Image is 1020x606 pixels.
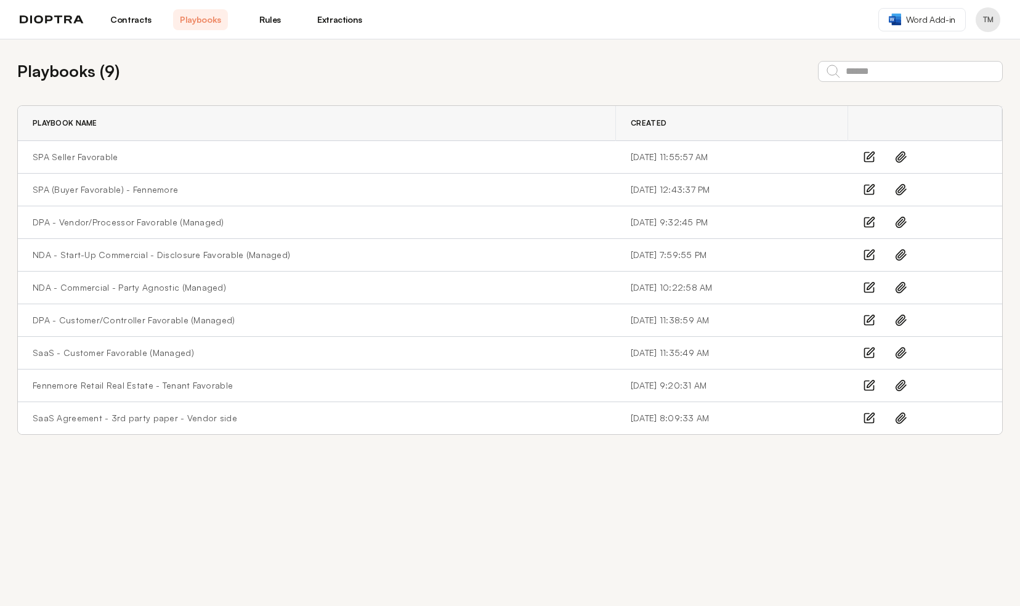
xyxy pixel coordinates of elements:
a: Fennemore Retail Real Estate - Tenant Favorable [33,379,233,392]
a: Word Add-in [878,8,966,31]
a: SPA Seller Favorable [33,151,118,163]
a: NDA - Start-Up Commercial - Disclosure Favorable (Managed) [33,249,290,261]
a: Playbooks [173,9,228,30]
a: NDA - Commercial - Party Agnostic (Managed) [33,281,226,294]
td: [DATE] 7:59:55 PM [616,239,848,272]
img: word [889,14,901,25]
a: DPA - Customer/Controller Favorable (Managed) [33,314,235,326]
img: logo [20,15,84,24]
a: SPA (Buyer Favorable) - Fennemore [33,184,178,196]
a: DPA - Vendor/Processor Favorable (Managed) [33,216,224,228]
td: [DATE] 8:09:33 AM [616,402,848,435]
a: SaaS Agreement - 3rd party paper - Vendor side [33,412,237,424]
a: Contracts [103,9,158,30]
h2: Playbooks ( 9 ) [17,59,119,83]
td: [DATE] 12:43:37 PM [616,174,848,206]
span: Created [631,118,666,128]
a: Rules [243,9,297,30]
span: Word Add-in [906,14,955,26]
td: [DATE] 10:22:58 AM [616,272,848,304]
button: Profile menu [976,7,1000,32]
td: [DATE] 11:35:49 AM [616,337,848,370]
td: [DATE] 9:32:45 PM [616,206,848,239]
a: SaaS - Customer Favorable (Managed) [33,347,194,359]
td: [DATE] 9:20:31 AM [616,370,848,402]
td: [DATE] 11:38:59 AM [616,304,848,337]
span: Playbook Name [33,118,97,128]
a: Extractions [312,9,367,30]
td: [DATE] 11:55:57 AM [616,141,848,174]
